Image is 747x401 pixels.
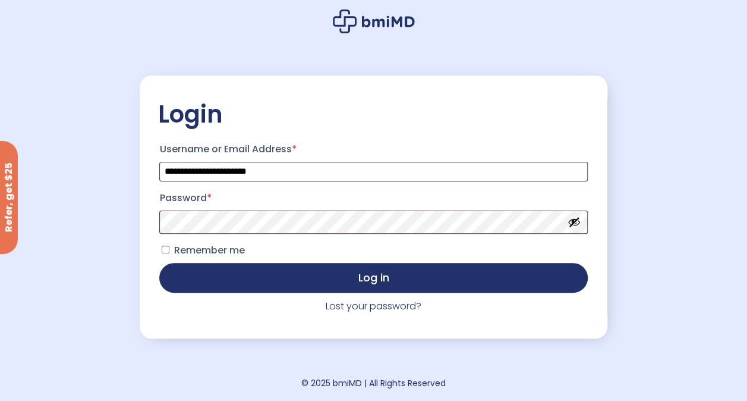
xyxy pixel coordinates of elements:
[301,375,446,391] div: © 2025 bmiMD | All Rights Reserved
[326,299,421,313] a: Lost your password?
[174,243,244,257] span: Remember me
[568,215,581,228] button: Show password
[157,99,589,129] h2: Login
[159,140,587,159] label: Username or Email Address
[159,263,587,293] button: Log in
[162,246,169,253] input: Remember me
[159,189,587,208] label: Password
